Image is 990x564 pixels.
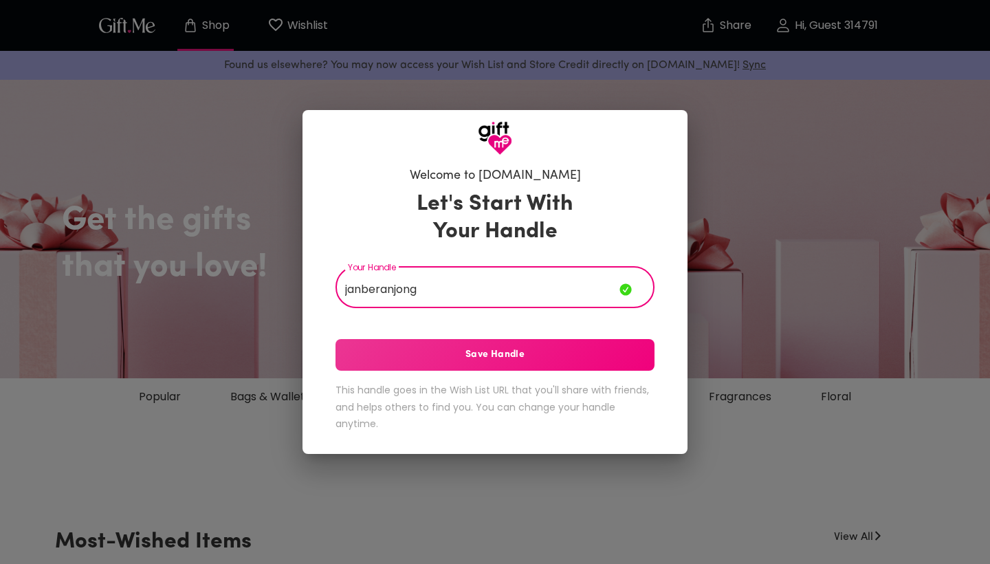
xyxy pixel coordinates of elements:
[335,339,654,371] button: Save Handle
[335,347,654,362] span: Save Handle
[335,270,619,308] input: Your Handle
[478,121,512,155] img: GiftMe Logo
[399,191,591,246] h3: Let's Start With Your Handle
[410,168,581,184] h6: Welcome to [DOMAIN_NAME]
[335,382,654,433] h6: This handle goes in the Wish List URL that you'll share with friends, and helps others to find yo...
